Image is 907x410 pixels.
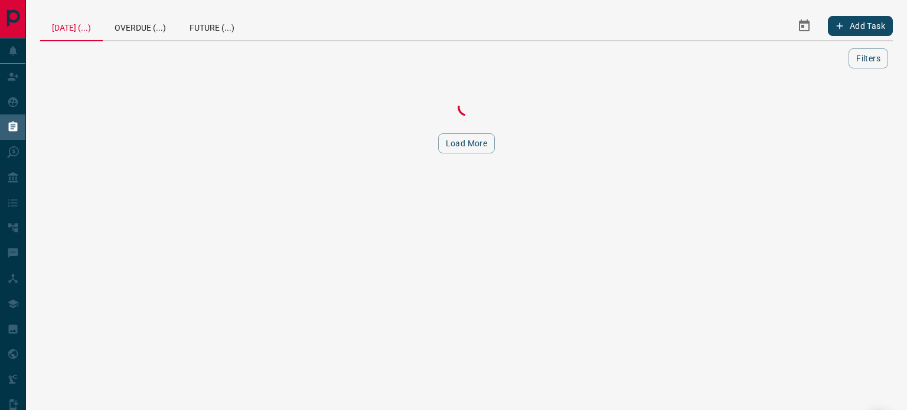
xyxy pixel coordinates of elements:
[103,12,178,40] div: Overdue (...)
[790,12,818,40] button: Select Date Range
[178,12,246,40] div: Future (...)
[828,16,893,36] button: Add Task
[438,133,495,153] button: Load More
[40,12,103,41] div: [DATE] (...)
[849,48,888,68] button: Filters
[407,96,526,119] div: Loading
